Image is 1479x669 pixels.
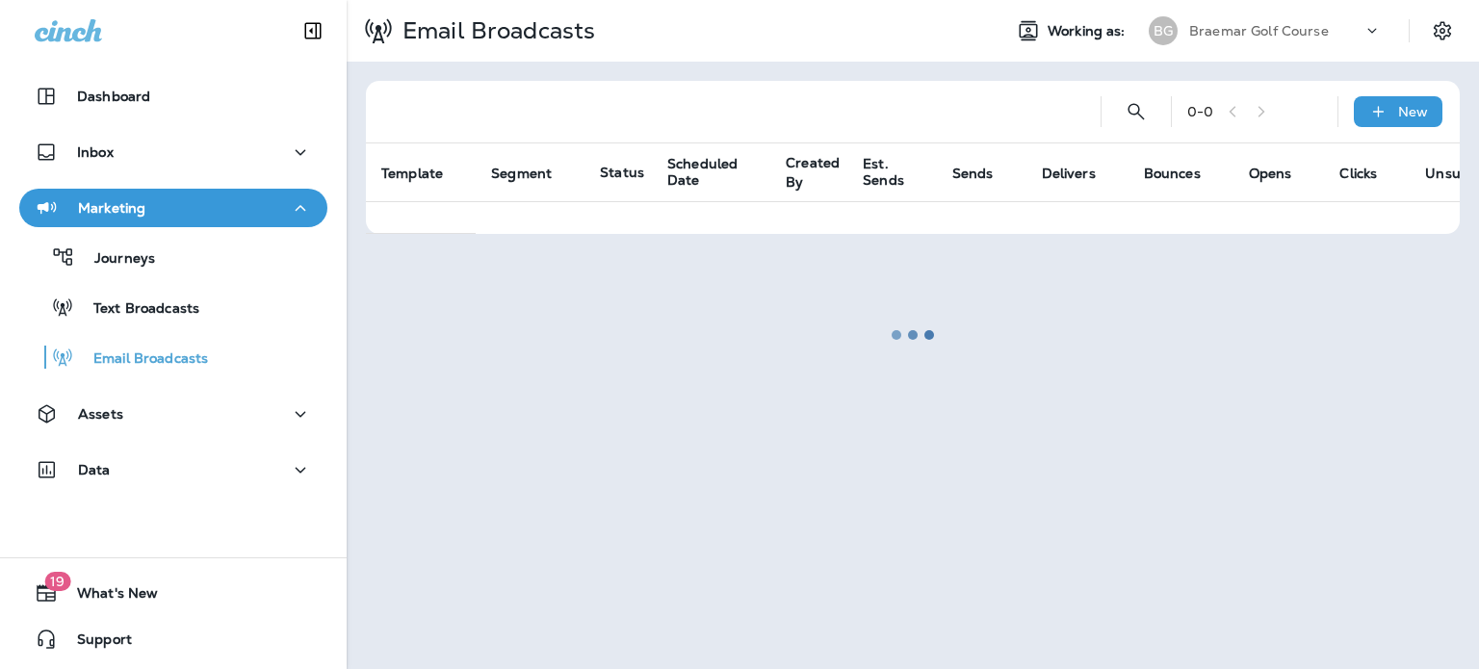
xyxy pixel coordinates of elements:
[19,450,327,489] button: Data
[77,89,150,104] p: Dashboard
[78,406,123,422] p: Assets
[78,462,111,477] p: Data
[19,395,327,433] button: Assets
[78,200,145,216] p: Marketing
[77,144,114,160] p: Inbox
[74,350,208,369] p: Email Broadcasts
[1398,104,1428,119] p: New
[74,300,199,319] p: Text Broadcasts
[19,620,327,658] button: Support
[19,189,327,227] button: Marketing
[75,250,155,269] p: Journeys
[19,287,327,327] button: Text Broadcasts
[19,337,327,377] button: Email Broadcasts
[19,574,327,612] button: 19What's New
[58,585,158,608] span: What's New
[19,133,327,171] button: Inbox
[58,631,132,655] span: Support
[44,572,70,591] span: 19
[19,77,327,116] button: Dashboard
[19,237,327,277] button: Journeys
[286,12,340,50] button: Collapse Sidebar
